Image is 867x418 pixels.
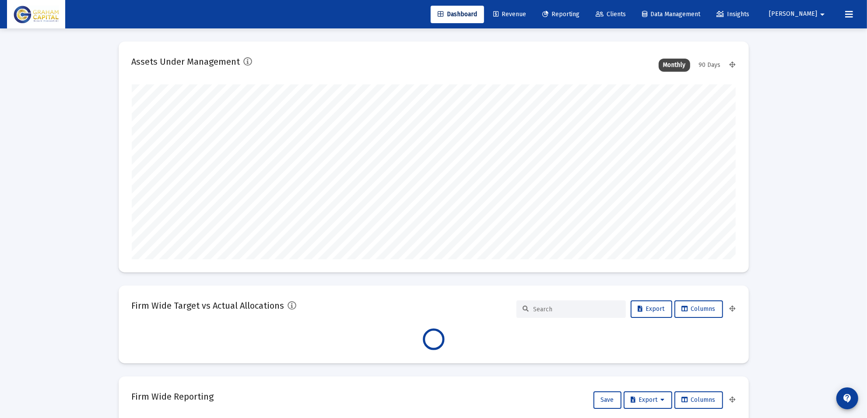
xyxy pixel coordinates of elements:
[534,306,619,313] input: Search
[638,305,665,313] span: Export
[674,391,723,409] button: Columns
[659,59,690,72] div: Monthly
[542,10,579,18] span: Reporting
[674,300,723,318] button: Columns
[769,10,817,18] span: [PERSON_NAME]
[631,396,665,404] span: Export
[132,55,240,69] h2: Assets Under Management
[624,391,672,409] button: Export
[14,6,59,23] img: Dashboard
[431,6,484,23] a: Dashboard
[601,396,614,404] span: Save
[589,6,633,23] a: Clients
[535,6,586,23] a: Reporting
[642,10,700,18] span: Data Management
[817,6,828,23] mat-icon: arrow_drop_down
[695,59,725,72] div: 90 Days
[132,299,284,313] h2: Firm Wide Target vs Actual Allocations
[635,6,707,23] a: Data Management
[438,10,477,18] span: Dashboard
[132,390,214,404] h2: Firm Wide Reporting
[486,6,533,23] a: Revenue
[682,305,716,313] span: Columns
[758,5,838,23] button: [PERSON_NAME]
[842,393,853,404] mat-icon: contact_support
[493,10,526,18] span: Revenue
[596,10,626,18] span: Clients
[682,396,716,404] span: Columns
[631,300,672,318] button: Export
[593,391,621,409] button: Save
[709,6,756,23] a: Insights
[716,10,749,18] span: Insights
